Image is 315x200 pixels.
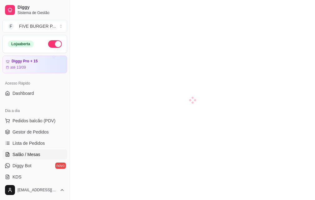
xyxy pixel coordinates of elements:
div: FIVE BURGER P ... [19,23,56,29]
a: Diggy Botnovo [2,161,67,171]
button: Alterar Status [48,40,62,48]
span: Gestor de Pedidos [12,129,49,135]
a: Gestor de Pedidos [2,127,67,137]
span: Diggy [17,5,65,10]
div: Dia a dia [2,106,67,116]
div: Acesso Rápido [2,78,67,88]
div: Loja aberta [8,41,34,47]
span: [EMAIL_ADDRESS][DOMAIN_NAME] [17,188,57,193]
a: KDS [2,172,67,182]
article: Diggy Pro + 15 [12,59,38,64]
button: [EMAIL_ADDRESS][DOMAIN_NAME] [2,183,67,198]
span: Salão / Mesas [12,151,40,158]
a: Lista de Pedidos [2,138,67,148]
a: Salão / Mesas [2,149,67,159]
span: Pedidos balcão (PDV) [12,118,56,124]
button: Select a team [2,20,67,32]
span: Sistema de Gestão [17,10,65,15]
a: Dashboard [2,88,67,98]
span: F [8,23,14,29]
span: Dashboard [12,90,34,96]
article: até 13/09 [10,65,26,70]
span: KDS [12,174,22,180]
a: Diggy Pro + 15até 13/09 [2,56,67,73]
a: DiggySistema de Gestão [2,2,67,17]
button: Pedidos balcão (PDV) [2,116,67,126]
span: Lista de Pedidos [12,140,45,146]
span: Diggy Bot [12,163,32,169]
